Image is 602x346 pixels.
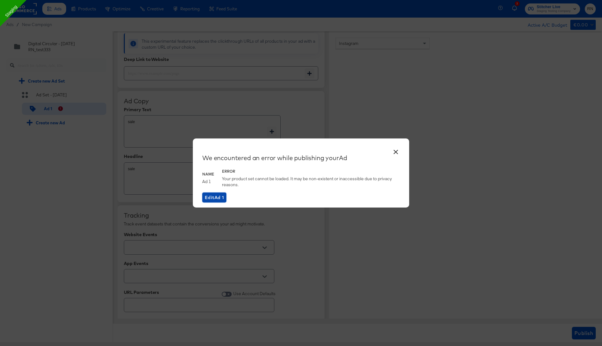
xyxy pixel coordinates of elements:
[390,145,401,156] button: ×
[222,176,400,187] div: Your product set cannot be loaded. It may be non-existent or inaccessible due to privacy reasons.
[205,194,224,202] span: Edit Ad 1
[202,154,400,162] div: We encountered an error while publishing your Ad
[202,192,226,203] button: EditAd 1
[222,169,400,174] div: Error
[202,172,214,177] div: Name
[202,179,214,185] div: Ad 1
